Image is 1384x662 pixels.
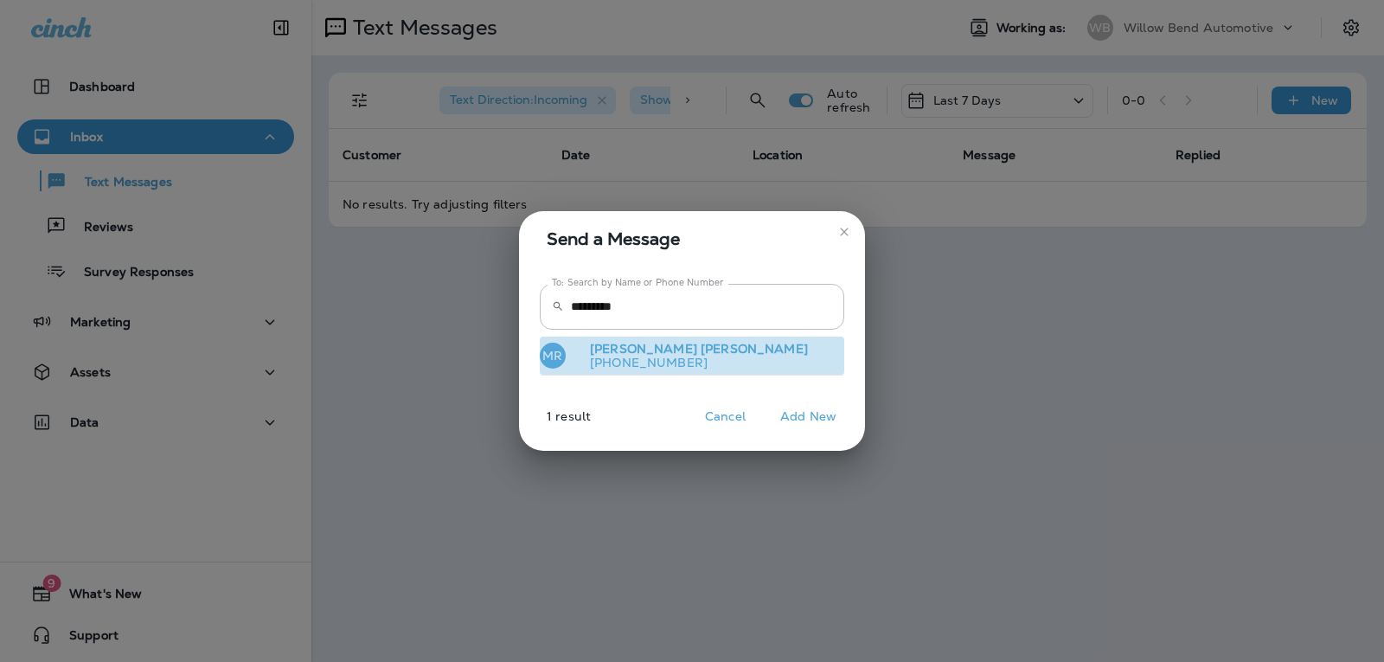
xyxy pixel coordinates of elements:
[590,341,697,357] span: [PERSON_NAME]
[540,337,844,376] button: MR[PERSON_NAME] [PERSON_NAME][PHONE_NUMBER]
[693,403,758,430] button: Cancel
[830,218,858,246] button: close
[547,225,844,253] span: Send a Message
[701,341,808,357] span: [PERSON_NAME]
[540,343,566,369] div: MR
[512,409,591,437] p: 1 result
[772,403,845,430] button: Add New
[576,356,808,370] p: [PHONE_NUMBER]
[552,276,724,289] label: To: Search by Name or Phone Number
